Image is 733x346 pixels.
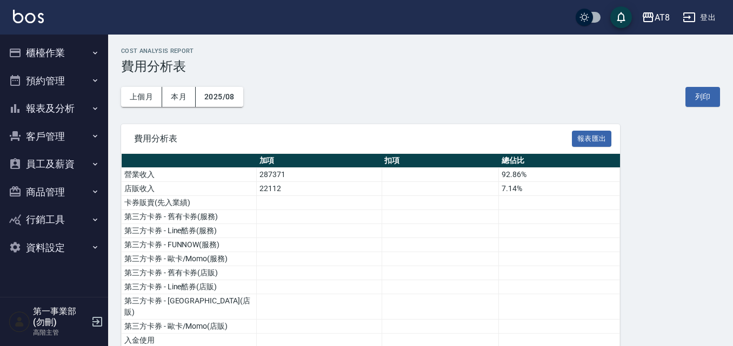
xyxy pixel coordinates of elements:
[257,182,382,196] td: 22112
[196,87,243,107] button: 2025/08
[499,154,620,168] th: 總佔比
[122,266,257,280] td: 第三方卡券 - 舊有卡券(店販)
[134,133,572,144] span: 費用分析表
[4,178,104,206] button: 商品管理
[122,294,257,320] td: 第三方卡券 - [GEOGRAPHIC_DATA](店販)
[678,8,720,28] button: 登出
[4,206,104,234] button: 行銷工具
[121,59,720,74] h3: 費用分析表
[122,280,257,294] td: 第三方卡券 - Line酷券(店販)
[122,196,257,210] td: 卡券販賣(先入業績)
[4,123,104,151] button: 客戶管理
[122,224,257,238] td: 第三方卡券 - Line酷券(服務)
[4,150,104,178] button: 員工及薪資
[655,11,670,24] div: AT8
[257,154,382,168] th: 加項
[637,6,674,29] button: AT8
[122,238,257,252] td: 第三方卡券 - FUNNOW(服務)
[122,168,257,182] td: 營業收入
[685,87,720,107] button: 列印
[121,87,162,107] button: 上個月
[122,182,257,196] td: 店販收入
[4,67,104,95] button: 預約管理
[4,234,104,262] button: 資料設定
[13,10,44,23] img: Logo
[33,306,88,328] h5: 第一事業部 (勿刪)
[4,94,104,123] button: 報表及分析
[122,320,257,334] td: 第三方卡券 - 歐卡/Momo(店販)
[572,131,612,147] button: 報表匯出
[257,168,382,182] td: 287371
[122,252,257,266] td: 第三方卡券 - 歐卡/Momo(服務)
[122,210,257,224] td: 第三方卡券 - 舊有卡券(服務)
[499,168,620,182] td: 92.86%
[33,328,88,337] p: 高階主管
[610,6,632,28] button: save
[162,87,196,107] button: 本月
[121,48,720,55] h2: Cost analysis Report
[4,39,104,67] button: 櫃檯作業
[382,154,498,168] th: 扣項
[9,311,30,333] img: Person
[499,182,620,196] td: 7.14%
